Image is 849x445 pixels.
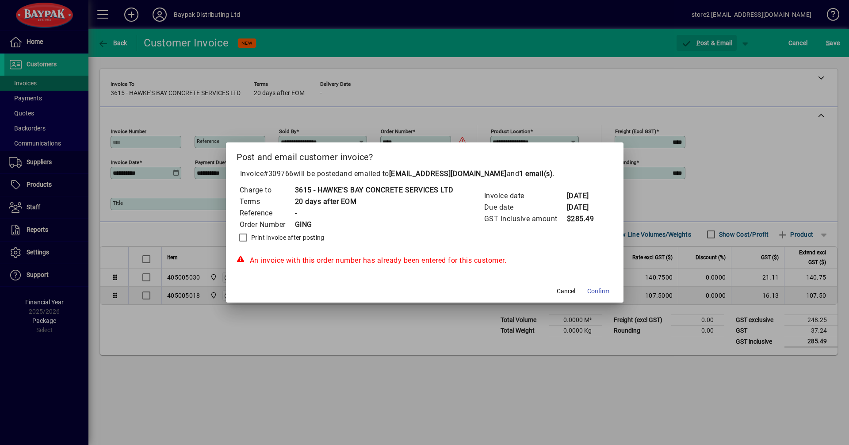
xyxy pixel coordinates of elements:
td: GST inclusive amount [484,213,566,225]
div: An invoice with this order number has already been entered for this customer. [237,255,613,266]
span: and [507,169,553,178]
td: GING [294,219,454,230]
label: Print invoice after posting [249,233,325,242]
td: $285.49 [566,213,602,225]
span: Cancel [557,287,575,296]
button: Confirm [584,283,613,299]
td: 20 days after EOM [294,196,454,207]
td: Reference [239,207,294,219]
h2: Post and email customer invoice? [226,142,623,168]
button: Cancel [552,283,580,299]
span: Confirm [587,287,609,296]
td: Invoice date [484,190,566,202]
td: 3615 - HAWKE'S BAY CONCRETE SERVICES LTD [294,184,454,196]
td: Due date [484,202,566,213]
td: [DATE] [566,190,602,202]
span: and emailed to [340,169,553,178]
td: [DATE] [566,202,602,213]
p: Invoice will be posted . [237,169,613,179]
td: Charge to [239,184,294,196]
b: 1 email(s) [519,169,553,178]
b: [EMAIL_ADDRESS][DOMAIN_NAME] [389,169,507,178]
span: #309766 [264,169,294,178]
td: - [294,207,454,219]
td: Terms [239,196,294,207]
td: Order Number [239,219,294,230]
